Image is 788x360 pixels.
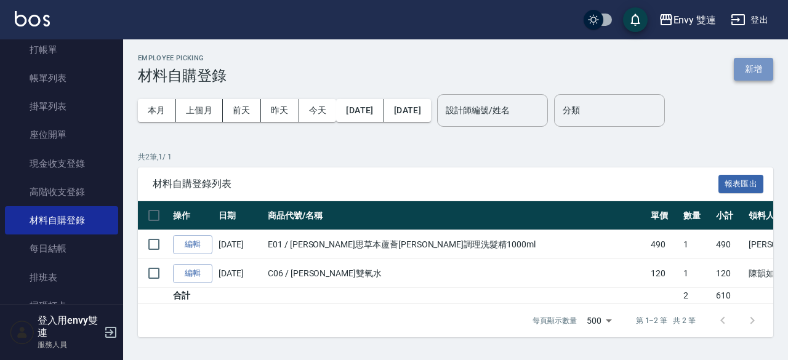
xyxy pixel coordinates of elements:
[38,339,100,350] p: 服務人員
[582,304,616,337] div: 500
[5,121,118,149] a: 座位開單
[261,99,299,122] button: 昨天
[173,264,212,283] a: 編輯
[673,12,717,28] div: Envy 雙連
[648,201,680,230] th: 單價
[734,63,773,74] a: 新增
[265,230,648,259] td: E01 / [PERSON_NAME]思草本蘆薈[PERSON_NAME]調理洗髮精1000ml
[138,54,227,62] h2: Employee Picking
[648,259,680,288] td: 120
[718,177,764,189] a: 報表匯出
[734,58,773,81] button: 新增
[5,263,118,292] a: 排班表
[533,315,577,326] p: 每頁顯示數量
[10,320,34,345] img: Person
[384,99,431,122] button: [DATE]
[654,7,722,33] button: Envy 雙連
[265,201,648,230] th: 商品代號/名稱
[713,259,746,288] td: 120
[713,201,746,230] th: 小計
[176,99,223,122] button: 上個月
[5,64,118,92] a: 帳單列表
[173,235,212,254] a: 編輯
[5,92,118,121] a: 掛單列表
[5,178,118,206] a: 高階收支登錄
[5,206,118,234] a: 材料自購登錄
[718,175,764,194] button: 報表匯出
[265,259,648,288] td: C06 / [PERSON_NAME]雙氧水
[713,230,746,259] td: 490
[138,67,227,84] h3: 材料自購登錄
[680,230,713,259] td: 1
[138,151,773,162] p: 共 2 筆, 1 / 1
[648,230,680,259] td: 490
[223,99,261,122] button: 前天
[153,178,718,190] span: 材料自購登錄列表
[215,259,265,288] td: [DATE]
[713,288,746,304] td: 610
[680,259,713,288] td: 1
[38,314,100,339] h5: 登入用envy雙連
[5,36,118,64] a: 打帳單
[680,201,713,230] th: 數量
[215,230,265,259] td: [DATE]
[726,9,773,31] button: 登出
[170,201,215,230] th: 操作
[5,292,118,320] a: 掃碼打卡
[299,99,337,122] button: 今天
[5,150,118,178] a: 現金收支登錄
[623,7,648,32] button: save
[336,99,384,122] button: [DATE]
[170,288,215,304] td: 合計
[680,288,713,304] td: 2
[15,11,50,26] img: Logo
[138,99,176,122] button: 本月
[215,201,265,230] th: 日期
[636,315,696,326] p: 第 1–2 筆 共 2 筆
[5,234,118,263] a: 每日結帳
